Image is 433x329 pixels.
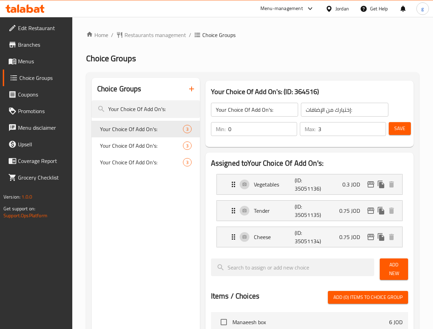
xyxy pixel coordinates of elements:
h2: Assigned to Your Choice Of Add On's: [211,158,408,168]
a: Promotions [3,103,72,119]
button: duplicate [376,205,386,216]
a: Choice Groups [3,70,72,86]
span: Promotions [18,107,67,115]
li: Expand [211,171,408,198]
span: Get support on: [3,204,35,213]
span: Version: [3,192,20,201]
li: / [189,31,191,39]
p: 0.3 JOD [342,180,366,189]
span: 3 [183,126,191,132]
button: Save [389,122,411,135]
div: Your Choice Of Add On's:3 [92,154,200,171]
p: Cheese [254,233,295,241]
div: Your Choice Of Add On's:3 [92,137,200,154]
span: Coupons [18,90,67,99]
div: Expand [217,174,402,194]
h2: Items / Choices [211,291,259,301]
button: duplicate [376,179,386,190]
div: Choices [183,141,192,150]
span: Menus [18,57,67,65]
span: Manaeesh box [232,318,389,326]
a: Support.OpsPlatform [3,211,47,220]
button: edit [366,232,376,242]
p: 0.75 JOD [339,207,366,215]
a: Edit Restaurant [3,20,72,36]
span: Save [394,124,405,133]
button: Add (0) items to choice group [328,291,408,304]
span: g [421,5,424,12]
button: delete [386,205,397,216]
p: Min: [216,125,225,133]
a: Grocery Checklist [3,169,72,186]
span: Choice Groups [19,74,67,82]
div: Your Choice Of Add On's:3 [92,121,200,137]
p: Max: [305,125,315,133]
button: edit [366,179,376,190]
p: Vegetables [254,180,295,189]
a: Branches [3,36,72,53]
a: Menus [3,53,72,70]
a: Restaurants management [116,31,186,39]
p: (ID: 35051134) [295,229,322,245]
button: duplicate [376,232,386,242]
div: Expand [217,201,402,221]
div: Expand [217,227,402,247]
p: (ID: 35051135) [295,202,322,219]
span: Your Choice Of Add On's: [100,141,183,150]
p: (ID: 35051136) [295,176,322,193]
a: Home [86,31,108,39]
span: Add (0) items to choice group [333,293,403,302]
p: 0.75 JOD [339,233,366,241]
h3: Your Choice Of Add On's: (ID: 364516) [211,86,408,97]
li: / [111,31,113,39]
nav: breadcrumb [86,31,419,39]
li: Expand [211,198,408,224]
span: Coverage Report [18,157,67,165]
span: Your Choice Of Add On's: [100,158,183,166]
span: Upsell [18,140,67,148]
div: Menu-management [260,4,303,13]
button: Add New [380,258,408,280]
button: edit [366,205,376,216]
p: Tender [254,207,295,215]
input: search [211,258,375,276]
a: Upsell [3,136,72,153]
a: Coverage Report [3,153,72,169]
span: Branches [18,40,67,49]
div: Jordan [335,5,349,12]
span: Restaurants management [125,31,186,39]
span: 3 [183,143,191,149]
span: Your Choice Of Add On's: [100,125,183,133]
h2: Choice Groups [97,84,141,94]
button: delete [386,232,397,242]
span: Add New [385,261,403,278]
span: 3 [183,159,191,166]
span: Choice Groups [86,51,136,66]
span: Menu disclaimer [18,124,67,132]
input: search [92,100,200,118]
p: 6 JOD [389,318,403,326]
a: Coupons [3,86,72,103]
span: 1.0.0 [21,192,32,201]
div: Choices [183,125,192,133]
span: Choice Groups [202,31,236,39]
li: Expand [211,224,408,250]
span: Edit Restaurant [18,24,67,32]
a: Menu disclaimer [3,119,72,136]
button: delete [386,179,397,190]
span: Grocery Checklist [18,173,67,182]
